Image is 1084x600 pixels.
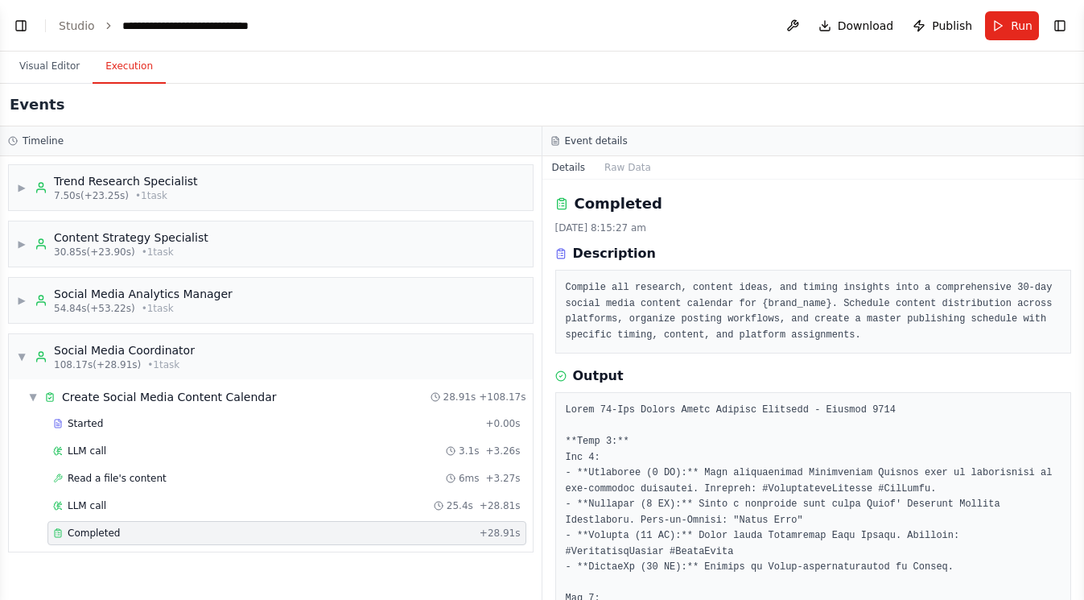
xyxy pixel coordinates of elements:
span: Completed [68,527,120,540]
button: Visual Editor [6,50,93,84]
span: Started [68,417,103,430]
h3: Event details [565,134,628,147]
span: 6ms [459,472,480,485]
a: Studio [59,19,95,32]
button: Show left sidebar [10,14,32,37]
span: + 0.00s [485,417,520,430]
span: • 1 task [142,246,174,259]
button: Raw Data [595,156,661,179]
button: Details [542,156,596,179]
span: + 108.17s [479,391,526,403]
span: + 28.91s [480,527,521,540]
button: Execution [93,50,166,84]
span: • 1 task [135,189,167,202]
nav: breadcrumb [59,18,249,34]
div: Trend Research Specialist [54,173,198,189]
span: 3.1s [459,445,479,457]
span: 25.4s [447,499,473,512]
span: 54.84s (+53.22s) [54,302,135,315]
span: Publish [932,18,972,34]
h3: Description [573,244,656,263]
span: + 3.26s [485,445,520,457]
span: Run [1011,18,1032,34]
h3: Timeline [23,134,64,147]
span: 28.91s [443,391,476,403]
h2: Events [10,93,64,116]
span: • 1 task [142,302,174,315]
span: ▶ [17,238,27,250]
button: Run [985,11,1039,40]
button: Download [812,11,901,40]
span: ▼ [17,350,27,363]
span: ▶ [17,181,27,194]
span: Read a file's content [68,472,167,485]
span: + 28.81s [480,499,521,512]
div: Social Media Analytics Manager [54,286,233,302]
span: + 3.27s [485,472,520,485]
span: 30.85s (+23.90s) [54,246,135,259]
span: 7.50s (+23.25s) [54,189,129,202]
div: Social Media Coordinator [54,342,195,358]
span: 108.17s (+28.91s) [54,358,141,371]
pre: Compile all research, content ideas, and timing insights into a comprehensive 30-day social media... [566,280,1061,343]
span: • 1 task [147,358,179,371]
span: LLM call [68,445,106,457]
span: Create Social Media Content Calendar [62,389,277,405]
span: ▶ [17,294,27,307]
div: [DATE] 8:15:27 am [555,221,1072,234]
span: LLM call [68,499,106,512]
button: Publish [906,11,979,40]
h2: Completed [575,192,662,215]
span: Download [838,18,894,34]
div: Content Strategy Specialist [54,230,208,246]
button: Show right sidebar [1049,14,1071,37]
span: ▼ [28,391,38,403]
h3: Output [573,366,624,386]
